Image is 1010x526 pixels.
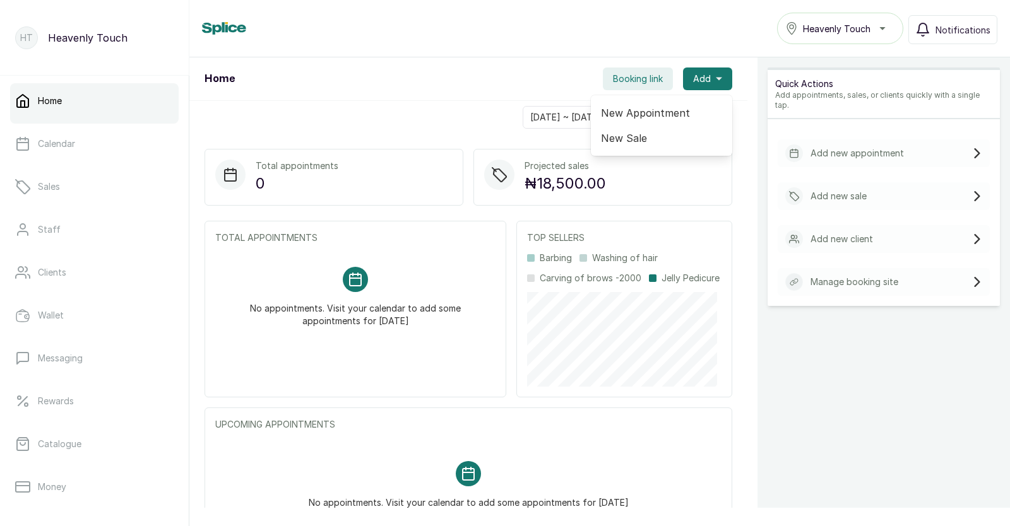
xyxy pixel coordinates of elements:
p: Carving of brows -2000 [540,272,641,284]
span: Add [693,73,711,85]
p: Manage booking site [811,276,898,288]
p: Sales [38,180,60,193]
p: HT [20,32,33,44]
p: TOP SELLERS [527,231,722,244]
p: Home [38,95,62,107]
a: Clients [10,255,179,290]
a: Money [10,469,179,505]
p: No appointments. Visit your calendar to add some appointments for [DATE] [309,486,629,509]
p: Add new appointment [811,147,904,160]
span: Booking link [613,73,663,85]
p: No appointments. Visit your calendar to add some appointments for [DATE] [230,292,480,327]
a: Staff [10,212,179,247]
p: TOTAL APPOINTMENTS [215,231,496,244]
p: UPCOMING APPOINTMENTS [215,418,722,431]
p: Add new sale [811,190,867,202]
p: Washing of hair [592,252,658,264]
a: Rewards [10,383,179,419]
p: Catalogue [38,438,81,450]
span: Notifications [936,23,990,37]
p: Projected sales [525,160,606,172]
p: Add new client [811,233,873,245]
p: Clients [38,266,66,279]
button: Add [683,67,732,90]
p: Money [38,481,66,493]
p: Jelly Pedicure [662,272,720,284]
p: Barbing [540,252,572,264]
button: Booking link [603,67,673,90]
p: Staff [38,223,61,236]
p: Messaging [38,352,83,365]
h1: Home [205,71,235,86]
span: New Sale [601,131,722,146]
p: Wallet [38,309,64,322]
p: 0 [256,172,338,195]
p: Heavenly Touch [48,30,128,45]
div: Add [591,95,732,156]
a: Home [10,83,179,119]
a: Calendar [10,126,179,161]
button: Heavenly Touch [777,13,903,44]
p: Add appointments, sales, or clients quickly with a single tap. [775,90,992,110]
a: Sales [10,169,179,204]
span: New Appointment [601,105,722,120]
p: ₦18,500.00 [525,172,606,195]
p: Quick Actions [775,78,992,90]
button: Notifications [908,15,997,44]
p: Rewards [38,395,74,407]
p: Total appointments [256,160,338,172]
p: Calendar [38,137,75,150]
input: Select date [523,107,708,128]
a: Wallet [10,298,179,333]
a: Catalogue [10,426,179,462]
a: Messaging [10,341,179,376]
span: Heavenly Touch [803,22,870,35]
